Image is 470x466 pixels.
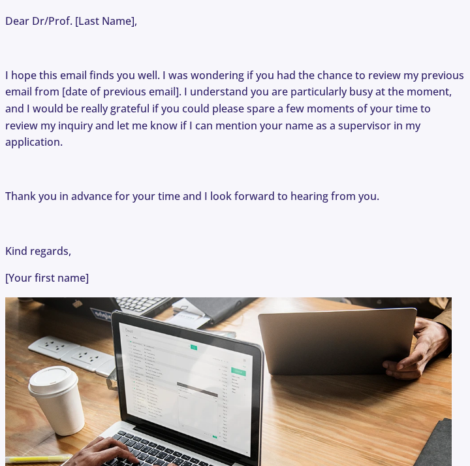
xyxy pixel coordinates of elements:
[5,188,465,205] p: Thank you in advance for your time and I look forward to hearing from you.
[5,67,465,151] p: I hope this email finds you well. I was wondering if you had the chance to review my previous ema...
[5,243,465,260] p: Kind regards,
[5,13,465,30] p: Dear Dr/Prof. [Last Name],
[5,270,465,287] p: [Your first name]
